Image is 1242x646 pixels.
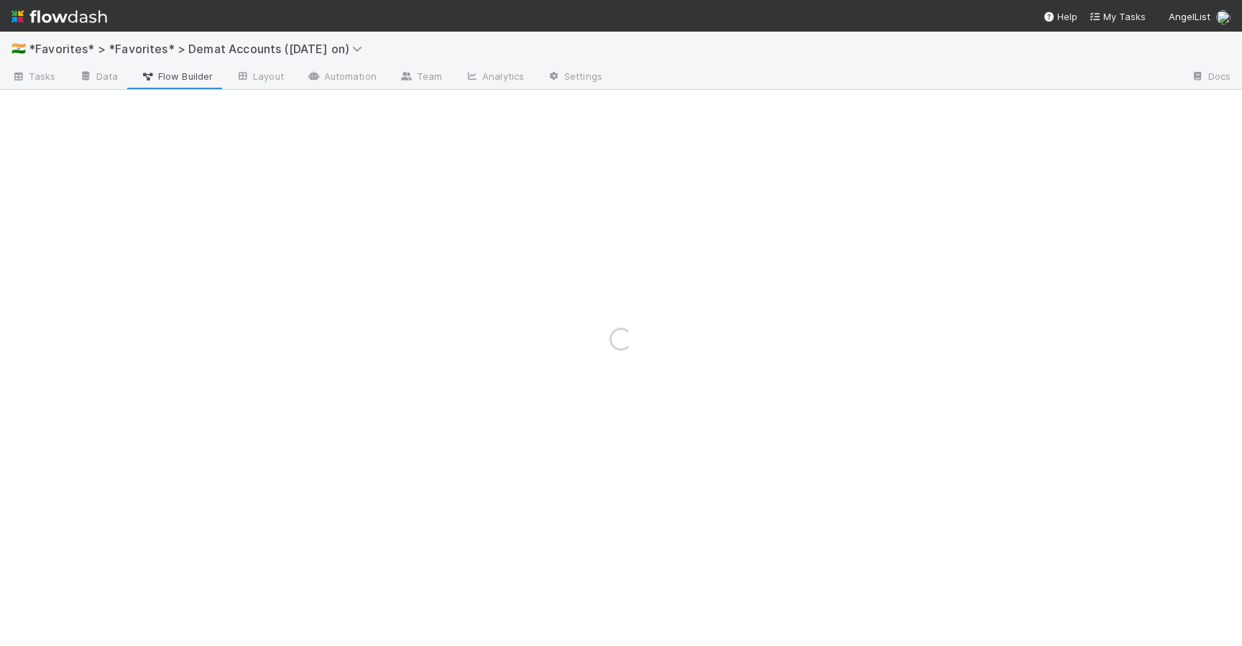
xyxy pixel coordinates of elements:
img: logo-inverted-e16ddd16eac7371096b0.svg [11,4,107,29]
span: My Tasks [1089,11,1146,22]
a: My Tasks [1089,9,1146,24]
img: avatar_5bf5c33b-3139-4939-a495-cbf9fc6ebf7e.png [1216,10,1230,24]
span: AngelList [1169,11,1210,22]
div: Help [1043,9,1077,24]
